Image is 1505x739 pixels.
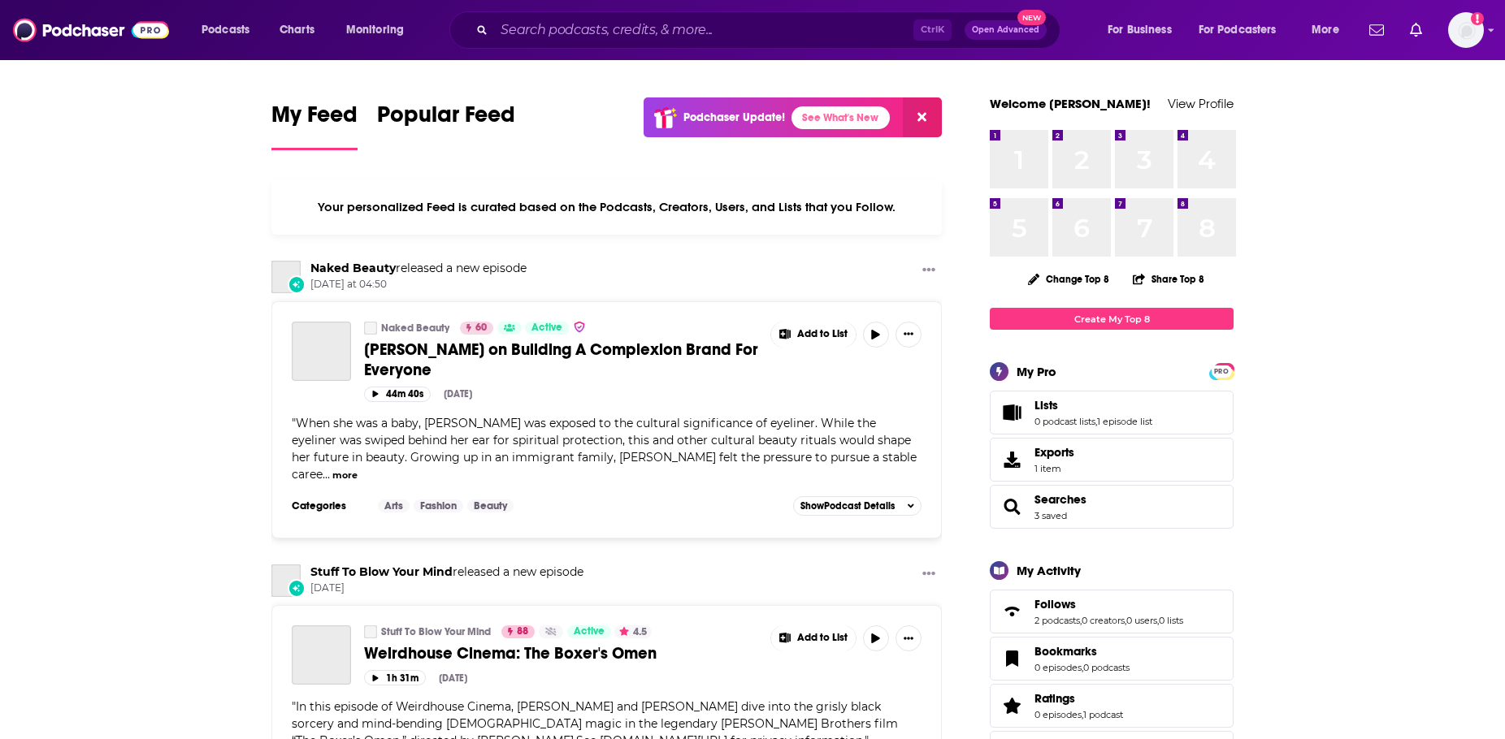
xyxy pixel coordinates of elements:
img: User Profile [1448,12,1484,48]
a: Naked Beauty [364,322,377,335]
a: Naked Beauty [381,322,449,335]
a: Weirdhouse Cinema: The Boxer's Omen [364,643,759,663]
span: PRO [1212,365,1231,378]
a: 0 creators [1082,615,1125,626]
span: 60 [475,320,487,336]
a: Follows [1034,597,1183,612]
button: Open AdvancedNew [965,20,1047,40]
span: Popular Feed [377,101,515,138]
span: My Feed [271,101,358,138]
button: open menu [190,17,271,43]
span: Follows [990,590,1234,633]
a: Lists [1034,398,1152,413]
button: Show More Button [916,564,942,585]
button: Show More Button [771,322,856,348]
span: Podcasts [202,19,249,41]
button: Show More Button [771,625,856,651]
a: Deepica Mutyala on Building A Complexion Brand For Everyone [292,322,351,381]
span: [DATE] at 04:50 [310,278,527,292]
span: When she was a baby, [PERSON_NAME] was exposed to the cultural significance of eyeliner. While th... [292,416,917,482]
span: , [1082,662,1083,673]
a: Stuff To Blow Your Mind [381,625,491,638]
span: Lists [990,391,1234,434]
a: 0 episodes [1034,662,1082,673]
div: My Activity [1017,563,1081,578]
span: ... [323,467,330,482]
button: open menu [335,17,425,43]
button: 44m 40s [364,387,431,402]
a: Ratings [1034,691,1123,706]
a: 1 episode list [1097,416,1152,427]
span: Weirdhouse Cinema: The Boxer's Omen [364,643,657,663]
span: , [1082,709,1083,720]
div: My Pro [1017,364,1056,379]
span: Ratings [990,684,1234,728]
a: 3 saved [1034,510,1067,521]
span: For Podcasters [1199,19,1277,41]
a: Charts [269,17,324,43]
a: PRO [1212,365,1231,377]
a: Weirdhouse Cinema: The Boxer's Omen [292,625,351,685]
span: Bookmarks [990,637,1234,681]
a: My Feed [271,101,358,150]
img: verified Badge [573,320,586,334]
button: open menu [1188,17,1300,43]
a: Active [567,625,611,638]
a: Exports [990,438,1234,482]
button: ShowPodcast Details [793,496,922,516]
button: Change Top 8 [1018,269,1119,289]
a: Create My Top 8 [990,308,1234,330]
a: Bookmarks [995,647,1028,670]
h3: released a new episode [310,261,527,276]
a: Popular Feed [377,101,515,150]
input: Search podcasts, credits, & more... [494,17,913,43]
span: Logged in as Ashley_Beenen [1448,12,1484,48]
a: Searches [995,495,1028,518]
span: , [1080,615,1082,626]
a: Stuff To Blow Your Mind [271,564,301,597]
a: Naked Beauty [310,261,396,275]
a: 0 podcasts [1083,662,1130,673]
a: Welcome [PERSON_NAME]! [990,96,1151,111]
span: Charts [280,19,314,41]
a: See What's New [792,106,890,129]
a: Bookmarks [1034,644,1130,659]
a: Stuff To Blow Your Mind [364,625,377,638]
a: Arts [378,499,410,512]
a: Searches [1034,492,1086,507]
span: Active [531,320,562,336]
a: Beauty [467,499,514,512]
span: Monitoring [346,19,404,41]
div: [DATE] [439,672,467,684]
a: View Profile [1168,96,1234,111]
button: open menu [1300,17,1360,43]
div: Search podcasts, credits, & more... [465,11,1076,49]
span: Bookmarks [1034,644,1097,659]
a: 0 lists [1159,615,1183,626]
button: more [332,469,358,482]
button: Share Top 8 [1132,263,1205,295]
p: Podchaser Update! [683,110,785,124]
span: Searches [990,485,1234,529]
span: [PERSON_NAME] on Building A Complexion Brand For Everyone [364,339,758,380]
span: Follows [1034,597,1076,612]
a: Naked Beauty [271,261,301,293]
span: For Business [1108,19,1172,41]
span: Exports [1034,445,1074,460]
span: Active [574,624,605,640]
a: Ratings [995,694,1028,717]
span: Exports [995,448,1028,471]
a: Show notifications dropdown [1363,16,1390,44]
svg: Add a profile image [1471,12,1484,25]
button: Show profile menu [1448,12,1484,48]
div: [DATE] [444,388,472,400]
button: Show More Button [916,261,942,281]
a: 60 [460,322,493,335]
a: 1 podcast [1083,709,1123,720]
span: Lists [1034,398,1058,413]
span: More [1312,19,1339,41]
img: Podchaser - Follow, Share and Rate Podcasts [13,15,169,45]
button: 4.5 [614,625,652,638]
